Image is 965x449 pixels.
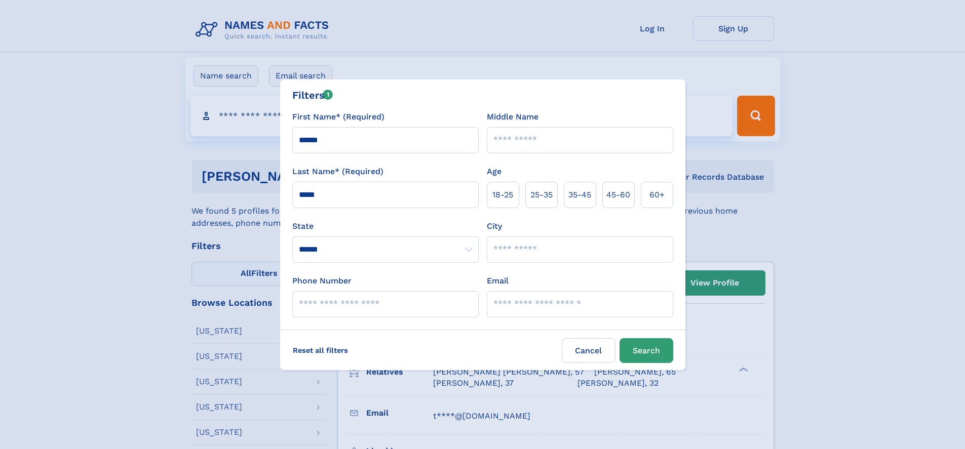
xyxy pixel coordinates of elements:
[487,220,502,232] label: City
[568,189,591,201] span: 35‑45
[292,220,479,232] label: State
[292,166,383,178] label: Last Name* (Required)
[487,111,538,123] label: Middle Name
[292,275,352,287] label: Phone Number
[530,189,553,201] span: 25‑35
[606,189,630,201] span: 45‑60
[487,275,509,287] label: Email
[492,189,513,201] span: 18‑25
[286,338,355,362] label: Reset all filters
[620,338,673,363] button: Search
[487,166,501,178] label: Age
[292,111,384,123] label: First Name* (Required)
[292,88,333,103] div: Filters
[562,338,615,363] label: Cancel
[649,189,665,201] span: 60+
